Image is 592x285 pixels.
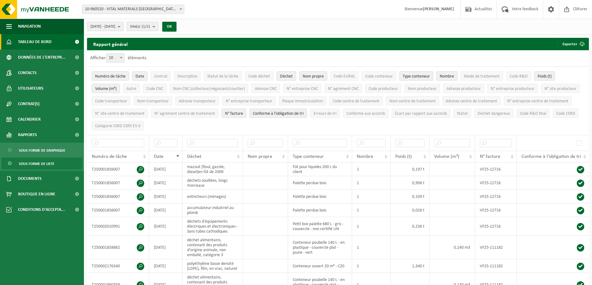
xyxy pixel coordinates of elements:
[475,163,517,176] td: VF25-12716
[204,71,242,81] button: Statut de la tâcheStatut de la tâche: Activate to sort
[170,84,248,93] button: Nom CNC (collecteur/négociant/courtier)Nom CNC (collecteur/négociant/courtier): Activate to sort
[391,259,429,273] td: 1,340 t
[474,109,513,118] button: Déchet dangereux : Activate to sort
[506,71,531,81] button: Code R&DCode R&amp;D: Activate to sort
[453,109,471,118] button: StatutStatut: Activate to sort
[475,176,517,190] td: VF25-12716
[179,99,216,104] span: Adresse transporteur
[334,74,355,79] span: Code EURAL
[106,54,124,62] span: 10
[95,99,127,104] span: Code transporteur
[142,24,150,29] count: (1/1)
[18,171,42,186] span: Documents
[95,74,126,79] span: Numéro de tâche
[151,109,218,118] button: N° agrément centre de traitementN° agrément centre de traitement: Activate to sort
[556,111,575,116] span: Code CSRD
[95,87,117,91] span: Volume (m³)
[18,19,41,34] span: Navigation
[369,87,398,91] span: Code producteur
[92,154,127,159] span: Numéro de tâche
[343,109,388,118] button: Conforme aux accords : Activate to sort
[293,154,324,159] span: Type conteneur
[408,87,437,91] span: Nom producteur
[288,190,352,203] td: Palette perdue bois
[391,190,429,203] td: 0,109 t
[403,74,430,79] span: Type conteneur
[314,111,337,116] span: Erreurs de tri
[279,96,326,105] button: Plaque immatriculationPlaque immatriculation: Activate to sort
[391,176,429,190] td: 0,906 t
[277,71,296,81] button: DéchetDéchet: Activate to sort
[87,38,134,50] h2: Rapport général
[87,176,149,190] td: T250001856007
[182,190,243,203] td: extincteurs (ménages)
[352,236,391,259] td: 1
[357,154,373,159] span: Nombre
[480,154,500,159] span: N° facture
[92,84,120,93] button: Volume (m³)Volume (m³): Activate to sort
[288,163,352,176] td: Fût pour liquides 200 L du client
[324,84,362,93] button: N° agrément CNCN° agrément CNC: Activate to sort
[90,56,146,60] label: Afficher éléments
[288,203,352,217] td: Palette perdue bois
[520,111,546,116] span: Code R&D final
[475,190,517,203] td: VF25-12716
[87,22,124,31] button: [DATE] - [DATE]
[287,87,318,91] span: N° entreprise CNC
[87,236,149,259] td: T250001858862
[18,81,44,96] span: Utilisateurs
[392,109,450,118] button: Écart par rapport aux accordsÉcart par rapport aux accords: Activate to sort
[282,99,323,104] span: Plaque immatriculation
[226,99,272,104] span: N° entreprise transporteur
[429,236,475,259] td: 0,140 m3
[182,203,243,217] td: accumulateur industriel au plomb
[464,74,500,79] span: Mode de traitement
[423,7,454,11] strong: [PERSON_NAME]
[143,84,167,93] button: Code CNCCode CNC: Activate to sort
[288,259,352,273] td: Conteneur ouvert 20 m³ - C20
[149,259,182,273] td: [DATE]
[182,236,243,259] td: déchet alimentaire, contenant des produits d'origine animale, non emballé, catégorie 3
[18,112,41,127] span: Calendrier
[362,71,396,81] button: Code conteneurCode conteneur: Activate to sort
[491,87,535,91] span: N° entreprise producteur
[399,71,433,81] button: Type conteneurType conteneur: Activate to sort
[127,22,158,31] button: Site(s)(1/1)
[174,71,201,81] button: DescriptionDescription: Activate to sort
[288,217,352,236] td: Petit box palette 680 L - gris - couvercle - non certifié UN
[182,259,243,273] td: polyéthylène basse densité (LDPE), film, en vrac, naturel
[18,65,37,81] span: Contacts
[18,34,52,50] span: Tableau de bord
[391,163,429,176] td: 0,197 t
[137,99,169,104] span: Nom transporteur
[395,154,412,159] span: Poids (t)
[187,154,201,159] span: Déchet
[553,109,579,118] button: Code CSRDCode CSRD: Activate to sort
[82,5,184,14] span: 10-960520 - VITAL MATERIALS BELGIUM S.A. - TILLY
[18,186,55,202] span: Boutique en ligne
[248,154,272,159] span: Nom propre
[303,74,324,79] span: Nom propre
[365,84,401,93] button: Code producteurCode producteur: Activate to sort
[475,217,517,236] td: VF25-12716
[283,84,321,93] button: N° entreprise CNCN° entreprise CNC: Activate to sort
[404,84,440,93] button: Nom producteurNom producteur: Activate to sort
[162,22,177,32] button: OK
[92,121,144,130] button: Catégorie CSRD ESRS E5-5Catégorie CSRD ESRS E5-5: Activate to sort
[475,203,517,217] td: VF25-12716
[436,71,457,81] button: NombreNombre: Activate to sort
[134,96,172,105] button: Nom transporteurNom transporteur: Activate to sort
[123,84,140,93] button: AutreAutre: Activate to sort
[95,124,140,128] span: Catégorie CSRD ESRS E5-5
[87,259,149,273] td: T250002176340
[18,127,37,143] span: Rapports
[2,158,82,169] a: Sous forme de liste
[475,259,517,273] td: VF25-111182
[154,74,168,79] span: Contrat
[310,109,340,118] button: Erreurs de triErreurs de tri: Activate to sort
[106,53,125,63] span: 10
[95,111,145,116] span: N° site centre de traitement
[18,202,65,217] span: Conditions d'accepta...
[395,111,447,116] span: Écart par rapport aux accords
